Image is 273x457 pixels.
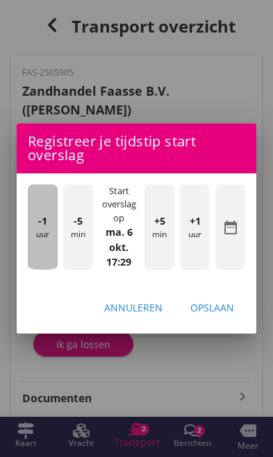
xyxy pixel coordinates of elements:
[180,184,210,270] div: uur
[222,219,239,236] i: date_range
[38,214,47,229] span: -1
[190,300,234,315] div: Opslaan
[154,214,165,229] span: +5
[99,184,139,225] div: Start overslag op
[144,184,174,270] div: min
[106,255,131,268] strong: 17:29
[190,214,201,229] span: +1
[28,184,58,270] div: uur
[93,295,174,320] button: Annuleren
[106,225,133,254] strong: ma. 6 okt.
[17,123,256,173] div: Registreer je tijdstip start overslag
[63,184,93,270] div: min
[74,214,83,229] span: -5
[104,300,163,315] div: Annuleren
[179,295,245,320] button: Opslaan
